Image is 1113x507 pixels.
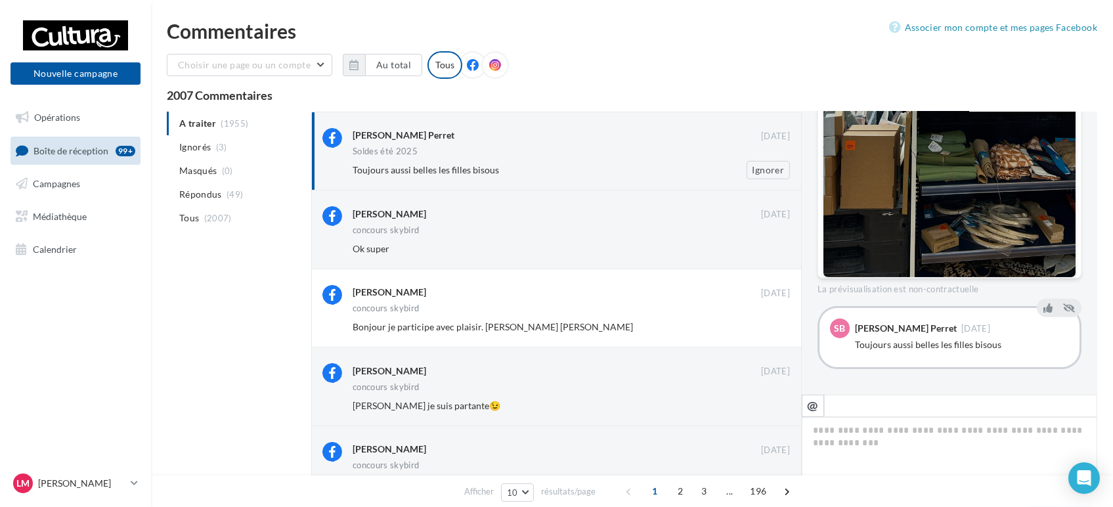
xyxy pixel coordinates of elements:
span: (49) [227,189,243,200]
div: [PERSON_NAME] [353,286,426,299]
span: 10 [507,487,518,498]
span: LM [16,477,30,490]
a: Campagnes [8,170,143,198]
p: [PERSON_NAME] [38,477,125,490]
i: @ [808,399,819,411]
div: Open Intercom Messenger [1068,462,1100,494]
button: Choisir une page ou un compte [167,54,332,76]
div: [PERSON_NAME] Perret [855,324,957,333]
span: Répondus [179,188,222,201]
span: Opérations [34,112,80,123]
span: 2 [670,481,691,502]
span: (2007) [204,213,232,223]
span: Boîte de réception [33,144,108,156]
span: Campagnes [33,178,80,189]
span: Bonjour je participe avec plaisir. [PERSON_NAME] [PERSON_NAME] [353,321,633,332]
button: Au total [343,54,422,76]
button: Ignorer [747,161,790,179]
span: Toujours aussi belles les filles bisous [353,164,499,175]
span: 1 [644,481,665,502]
span: Calendrier [33,243,77,254]
span: Masqués [179,164,217,177]
button: Nouvelle campagne [11,62,141,85]
a: LM [PERSON_NAME] [11,471,141,496]
div: [PERSON_NAME] Perret [353,129,454,142]
a: Associer mon compte et mes pages Facebook [889,20,1097,35]
div: Soldes été 2025 [353,147,418,156]
span: [DATE] [761,209,790,221]
span: SB [835,322,846,335]
span: Choisir une page ou un compte [178,59,311,70]
span: 196 [745,481,772,502]
button: Au total [365,54,422,76]
div: Tous [427,51,462,79]
span: Afficher [464,485,494,498]
div: 2007 Commentaires [167,89,1097,101]
span: [DATE] [761,366,790,378]
button: 10 [501,483,535,502]
span: Médiathèque [33,211,87,222]
span: Ok super [353,243,389,254]
div: concours skybird [353,461,419,470]
span: [DATE] [961,324,990,333]
button: @ [802,395,824,417]
span: [DATE] [761,288,790,299]
div: concours skybird [353,304,419,313]
span: (3) [216,142,227,152]
a: Calendrier [8,236,143,263]
span: [DATE] [761,445,790,456]
a: Boîte de réception99+ [8,137,143,165]
div: Toujours aussi belles les filles bisous [855,338,1069,351]
span: Tous [179,211,199,225]
span: [PERSON_NAME] je suis partante😉 [353,400,500,411]
div: concours skybird [353,383,419,391]
div: concours skybird [353,226,419,234]
span: résultats/page [541,485,596,498]
span: 3 [693,481,714,502]
div: [PERSON_NAME] [353,364,426,378]
a: Médiathèque [8,203,143,231]
span: Ignorés [179,141,211,154]
div: Commentaires [167,21,1097,41]
div: 99+ [116,146,135,156]
span: ... [719,481,740,502]
div: [PERSON_NAME] [353,208,426,221]
span: [DATE] [761,131,790,143]
span: (0) [222,165,233,176]
div: La prévisualisation est non-contractuelle [818,278,1081,296]
div: [PERSON_NAME] [353,443,426,456]
a: Opérations [8,104,143,131]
